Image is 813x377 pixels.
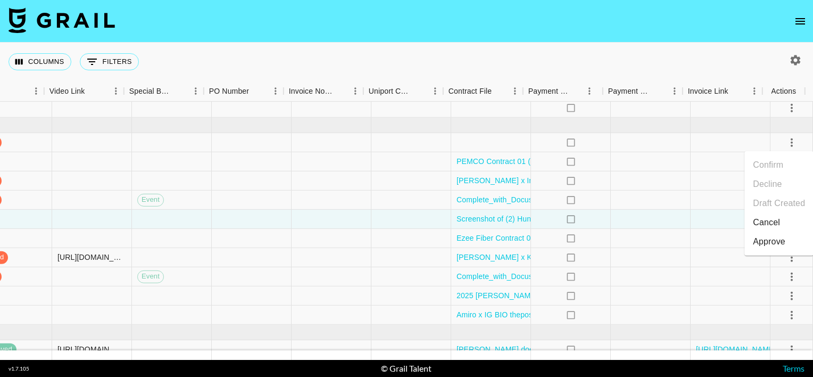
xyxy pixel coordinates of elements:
div: PO Number [209,81,249,102]
button: Menu [427,83,443,99]
img: Grail Talent [9,7,115,33]
button: Menu [582,83,598,99]
div: Invoice Link [688,81,728,102]
div: Invoice Link [683,81,762,102]
div: https://www.instagram.com/p/DOLfdT2Eh0I/ [57,344,126,355]
a: PEMCO Contract 01 (1).pdf [457,156,550,167]
div: Payment Sent [523,81,603,102]
button: Sort [652,84,667,99]
button: select merge strategy [783,306,801,324]
button: open drawer [790,11,811,32]
button: Menu [507,83,523,99]
div: Approve [753,235,785,248]
button: select merge strategy [783,267,801,285]
div: © Grail Talent [381,363,432,374]
div: Contract File [443,81,523,102]
button: select merge strategy [783,340,801,358]
a: Complete_with_Docusign_Sabrina_UGC_agreement.pdf [457,271,648,282]
div: Uniport Contact Email [369,81,412,102]
button: select merge strategy [783,99,801,117]
button: select merge strategy [783,286,801,305]
div: Payment Sent [528,81,570,102]
button: select merge strategy [783,133,801,151]
div: Actions [771,81,796,102]
button: Sort [173,84,188,99]
div: Payment Sent Date [608,81,652,102]
div: Uniport Contact Email [363,81,443,102]
span: Event [138,195,163,205]
button: Sort [492,84,507,99]
button: Sort [85,84,99,99]
button: Sort [412,84,427,99]
button: Show filters [80,53,139,70]
div: PO Number [204,81,284,102]
button: Menu [347,83,363,99]
button: Menu [746,83,762,99]
button: Sort [333,84,347,99]
button: Menu [268,83,284,99]
button: Menu [188,83,204,99]
div: Actions [762,81,805,102]
button: Sort [570,84,585,99]
div: Special Booking Type [129,81,173,102]
button: Sort [728,84,743,99]
button: Sort [249,84,264,99]
button: select merge strategy [783,248,801,266]
a: [PERSON_NAME] x Influencer Agreement _ EARTHSCURE (1).pdf [457,175,684,186]
button: Menu [108,83,124,99]
a: Amiro x IG BIO thepositivelady Influencer Agreement - HydraGlow Booster & PDRN Serum Kit 9.22.pdf [457,309,804,320]
button: Menu [667,83,683,99]
div: https://www.instagram.com/p/DPWebt7EaeW/ [57,252,126,263]
a: Complete_with_Docusign_Sabrina_UGC_agreement.pdf [457,194,648,205]
span: Event [138,272,163,282]
button: Menu [28,83,44,99]
a: Terms [783,363,804,373]
button: Select columns [9,53,71,70]
a: Screenshot of (2) Hungryroot_ Your Partner in Healthy Living - Sprout Social Influencer Marketing... [457,214,798,224]
div: Payment Sent Date [603,81,683,102]
div: Invoice Notes [284,81,363,102]
a: 2025 [PERSON_NAME] & Zoefull Services Agreement.docx (1) (2) (1).pdf [457,290,706,301]
a: [PERSON_NAME].docx_(2).pdf [457,344,563,355]
a: [URL][DOMAIN_NAME] [696,344,776,355]
div: Contract File [449,81,492,102]
div: Special Booking Type [124,81,204,102]
a: Ezee Fiber Contract 01.pdf [457,233,547,243]
div: Invoice Notes [289,81,333,102]
div: v 1.7.105 [9,365,29,372]
div: Video Link [49,81,85,102]
a: [PERSON_NAME] x Kiwibit_signed contract.pdf [457,252,618,263]
div: Video Link [44,81,124,102]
